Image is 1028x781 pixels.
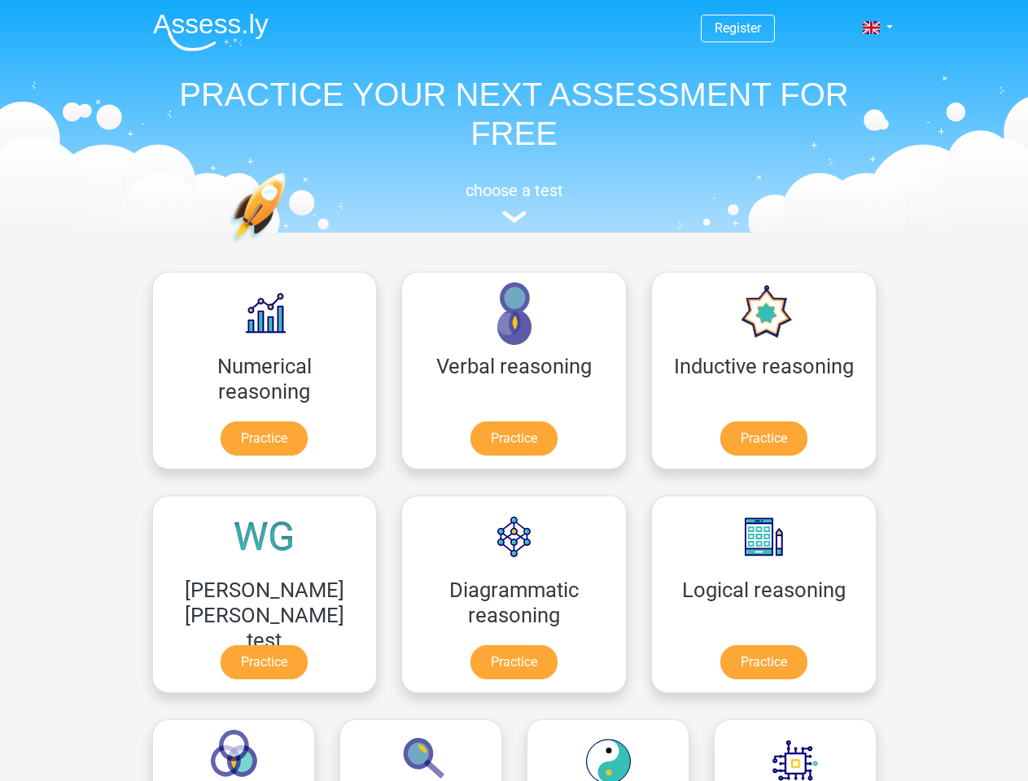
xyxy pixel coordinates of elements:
a: Register [715,20,761,36]
a: Practice [720,421,807,456]
img: practice [230,172,349,320]
a: Practice [221,421,308,456]
h5: choose a test [140,181,889,200]
a: Practice [720,645,807,679]
a: Practice [470,421,558,456]
a: choose a test [140,181,889,224]
a: Practice [221,645,308,679]
img: assessment [502,211,527,223]
img: Assessly [153,13,269,51]
h1: PRACTICE YOUR NEXT ASSESSMENT FOR FREE [140,75,889,153]
a: Practice [470,645,558,679]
